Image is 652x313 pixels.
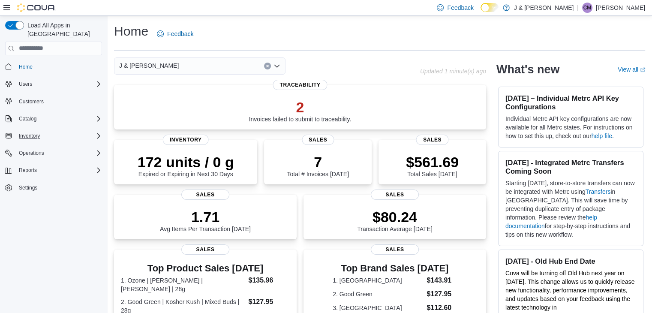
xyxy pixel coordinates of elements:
[153,25,197,42] a: Feedback
[618,66,645,73] a: View allExternal link
[15,182,102,193] span: Settings
[357,208,433,226] p: $80.24
[24,21,102,38] span: Load All Apps in [GEOGRAPHIC_DATA]
[505,94,636,111] h3: [DATE] – Individual Metrc API Key Configurations
[287,153,349,178] div: Total # Invoices [DATE]
[592,132,612,139] a: help file
[505,179,636,239] p: Starting [DATE], store-to-store transfers can now be integrated with Metrc using in [GEOGRAPHIC_D...
[273,80,327,90] span: Traceability
[447,3,473,12] span: Feedback
[416,135,448,145] span: Sales
[427,289,457,299] dd: $127.95
[514,3,574,13] p: J & [PERSON_NAME]
[249,99,352,116] p: 2
[19,167,37,174] span: Reports
[496,63,559,76] h2: What's new
[640,67,645,72] svg: External link
[371,244,419,255] span: Sales
[505,257,636,265] h3: [DATE] - Old Hub End Date
[160,208,251,226] p: 1.71
[19,184,37,191] span: Settings
[114,23,148,40] h1: Home
[427,303,457,313] dd: $112.60
[264,63,271,69] button: Clear input
[181,244,229,255] span: Sales
[181,190,229,200] span: Sales
[15,61,102,72] span: Home
[249,99,352,123] div: Invoices failed to submit to traceability.
[406,153,459,178] div: Total Sales [DATE]
[163,135,209,145] span: Inventory
[2,78,105,90] button: Users
[15,114,40,124] button: Catalog
[333,290,423,298] dt: 2. Good Green
[2,60,105,73] button: Home
[357,208,433,232] div: Transaction Average [DATE]
[302,135,334,145] span: Sales
[2,181,105,194] button: Settings
[577,3,579,13] p: |
[586,188,611,195] a: Transfers
[2,147,105,159] button: Operations
[505,158,636,175] h3: [DATE] - Integrated Metrc Transfers Coming Soon
[582,3,592,13] div: Cheyenne Mann
[160,208,251,232] div: Avg Items Per Transaction [DATE]
[15,165,40,175] button: Reports
[248,275,289,286] dd: $135.96
[427,275,457,286] dd: $143.91
[15,148,102,158] span: Operations
[333,304,423,312] dt: 3. [GEOGRAPHIC_DATA]
[17,3,56,12] img: Cova
[15,131,43,141] button: Inventory
[333,263,457,274] h3: Top Brand Sales [DATE]
[121,263,290,274] h3: Top Product Sales [DATE]
[2,130,105,142] button: Inventory
[505,114,636,140] p: Individual Metrc API key configurations are now available for all Metrc states. For instructions ...
[15,114,102,124] span: Catalog
[15,62,36,72] a: Home
[2,164,105,176] button: Reports
[19,81,32,87] span: Users
[19,63,33,70] span: Home
[505,214,597,229] a: help documentation
[583,3,592,13] span: CM
[138,153,234,178] div: Expired or Expiring in Next 30 Days
[15,165,102,175] span: Reports
[248,297,289,307] dd: $127.95
[15,79,102,89] span: Users
[19,115,36,122] span: Catalog
[15,96,102,107] span: Customers
[406,153,459,171] p: $561.69
[19,132,40,139] span: Inventory
[2,95,105,108] button: Customers
[420,68,486,75] p: Updated 1 minute(s) ago
[15,96,47,107] a: Customers
[15,131,102,141] span: Inventory
[138,153,234,171] p: 172 units / 0 g
[596,3,645,13] p: [PERSON_NAME]
[15,79,36,89] button: Users
[333,276,423,285] dt: 1. [GEOGRAPHIC_DATA]
[19,98,44,105] span: Customers
[371,190,419,200] span: Sales
[287,153,349,171] p: 7
[19,150,44,156] span: Operations
[121,276,245,293] dt: 1. Ozone | [PERSON_NAME] | [PERSON_NAME] | 28g
[273,63,280,69] button: Open list of options
[119,60,179,71] span: J & [PERSON_NAME]
[2,113,105,125] button: Catalog
[481,3,499,12] input: Dark Mode
[167,30,193,38] span: Feedback
[5,57,102,217] nav: Complex example
[15,183,41,193] a: Settings
[15,148,48,158] button: Operations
